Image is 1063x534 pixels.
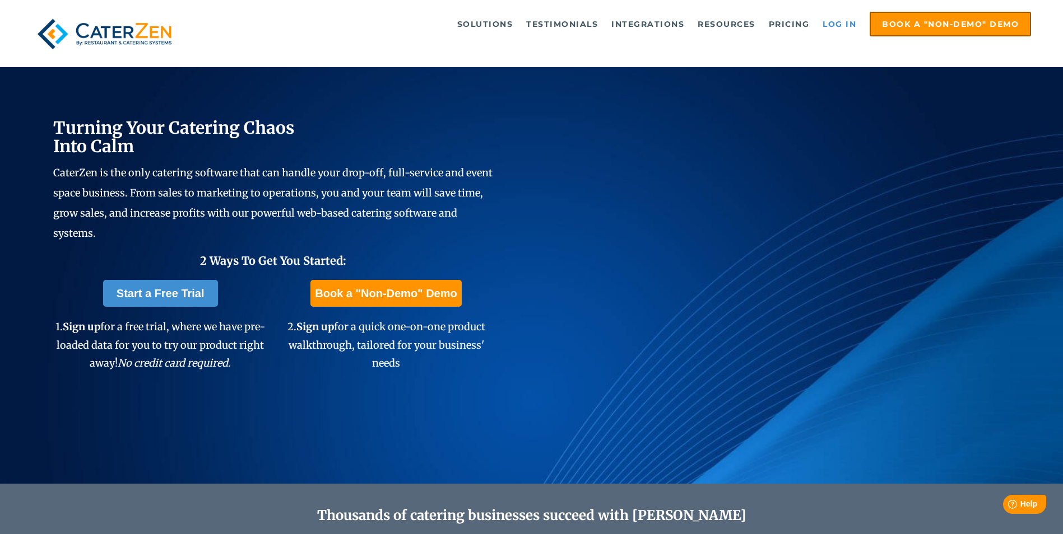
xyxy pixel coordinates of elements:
[63,320,100,333] span: Sign up
[817,13,862,35] a: Log in
[103,280,218,307] a: Start a Free Trial
[763,13,815,35] a: Pricing
[692,13,761,35] a: Resources
[606,13,690,35] a: Integrations
[452,13,519,35] a: Solutions
[870,12,1031,36] a: Book a "Non-Demo" Demo
[203,12,1031,36] div: Navigation Menu
[310,280,461,307] a: Book a "Non-Demo" Demo
[296,320,334,333] span: Sign up
[53,117,295,157] span: Turning Your Catering Chaos Into Calm
[118,357,231,369] em: No credit card required.
[521,13,604,35] a: Testimonials
[963,490,1051,522] iframe: Help widget launcher
[200,254,346,268] span: 2 Ways To Get You Started:
[55,320,265,369] span: 1. for a free trial, where we have pre-loaded data for you to try our product right away!
[32,12,177,56] img: caterzen
[287,320,485,369] span: 2. for a quick one-on-one product walkthrough, tailored for your business' needs
[53,166,493,240] span: CaterZen is the only catering software that can handle your drop-off, full-service and event spac...
[106,508,957,524] h2: Thousands of catering businesses succeed with [PERSON_NAME]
